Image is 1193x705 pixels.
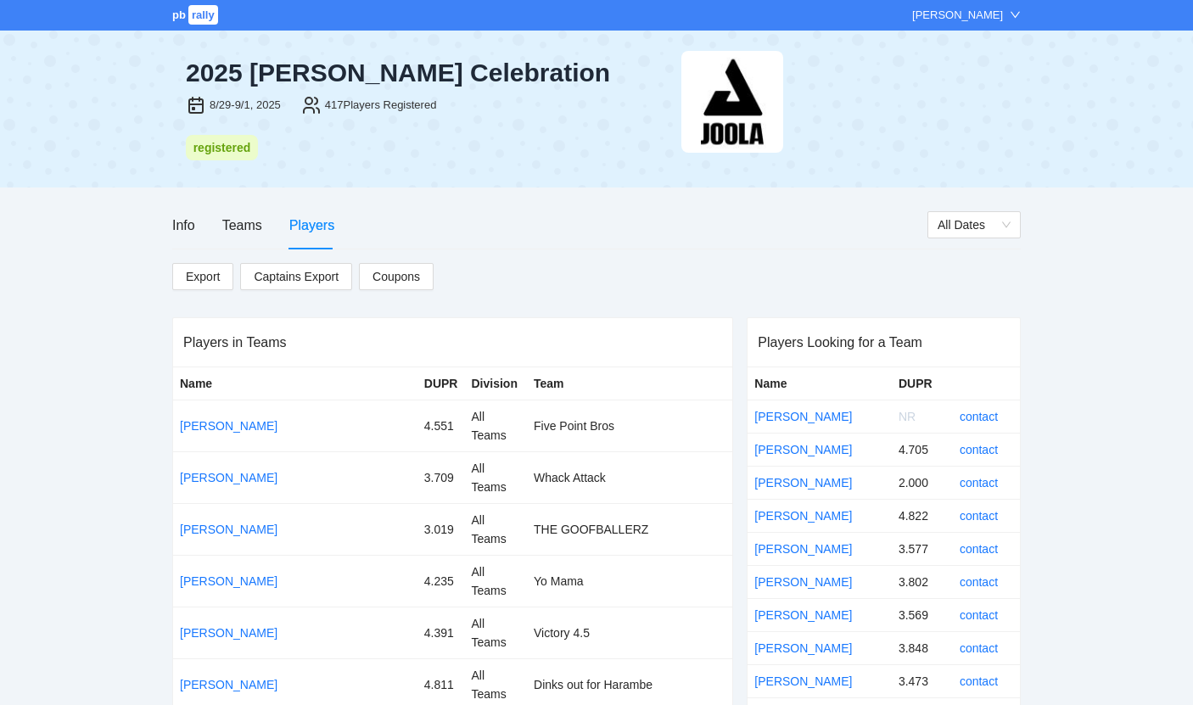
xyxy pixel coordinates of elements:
[912,7,1003,24] div: [PERSON_NAME]
[289,215,334,236] div: Players
[180,374,411,393] div: Name
[180,626,277,640] a: [PERSON_NAME]
[899,542,928,556] span: 3.577
[899,608,928,622] span: 3.569
[186,264,220,289] span: Export
[180,574,277,588] a: [PERSON_NAME]
[681,51,783,153] img: joola-black.png
[464,504,527,556] td: All Teams
[424,374,458,393] div: DUPR
[899,410,916,423] span: NR
[960,575,998,589] a: contact
[464,452,527,504] td: All Teams
[359,263,434,290] button: Coupons
[417,556,465,607] td: 4.235
[210,97,281,114] div: 8/29-9/1, 2025
[417,452,465,504] td: 3.709
[758,318,1010,366] div: Players Looking for a Team
[180,419,277,433] a: [PERSON_NAME]
[183,318,722,366] div: Players in Teams
[222,215,262,236] div: Teams
[527,452,732,504] td: Whack Attack
[417,504,465,556] td: 3.019
[172,8,186,21] span: pb
[899,641,928,655] span: 3.848
[464,607,527,659] td: All Teams
[754,641,852,655] a: [PERSON_NAME]
[417,400,465,452] td: 4.551
[899,443,928,456] span: 4.705
[899,374,946,393] div: DUPR
[899,575,928,589] span: 3.802
[527,607,732,659] td: Victory 4.5
[899,509,928,523] span: 4.822
[754,509,852,523] a: [PERSON_NAME]
[960,509,998,523] a: contact
[1010,9,1021,20] span: down
[240,263,352,290] a: Captains Export
[899,674,928,688] span: 3.473
[754,443,852,456] a: [PERSON_NAME]
[938,212,1011,238] span: All Dates
[172,8,221,21] a: pbrally
[754,476,852,490] a: [PERSON_NAME]
[186,58,668,88] div: 2025 [PERSON_NAME] Celebration
[180,471,277,484] a: [PERSON_NAME]
[960,410,998,423] a: contact
[464,556,527,607] td: All Teams
[464,400,527,452] td: All Teams
[172,263,233,290] a: Export
[960,608,998,622] a: contact
[527,556,732,607] td: Yo Mama
[960,476,998,490] a: contact
[188,5,218,25] span: rally
[254,264,339,289] span: Captains Export
[527,504,732,556] td: THE GOOFBALLERZ
[471,374,520,393] div: Division
[325,97,437,114] div: 417 Players Registered
[754,542,852,556] a: [PERSON_NAME]
[754,674,852,688] a: [PERSON_NAME]
[534,374,725,393] div: Team
[172,215,195,236] div: Info
[191,138,253,157] div: registered
[960,674,998,688] a: contact
[180,678,277,691] a: [PERSON_NAME]
[754,608,852,622] a: [PERSON_NAME]
[180,523,277,536] a: [PERSON_NAME]
[754,374,885,393] div: Name
[527,400,732,452] td: Five Point Bros
[417,607,465,659] td: 4.391
[960,641,998,655] a: contact
[960,542,998,556] a: contact
[754,575,852,589] a: [PERSON_NAME]
[754,410,852,423] a: [PERSON_NAME]
[960,443,998,456] a: contact
[899,476,928,490] span: 2.000
[372,267,420,286] span: Coupons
